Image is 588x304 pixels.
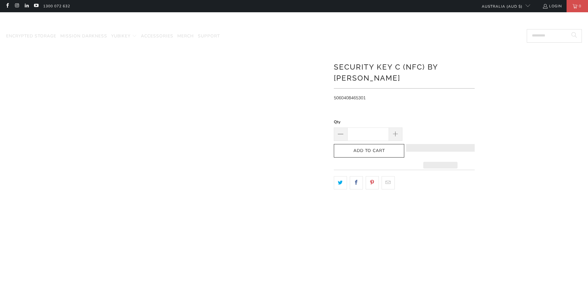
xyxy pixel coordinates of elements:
[334,60,475,84] h1: Security Key C (NFC) by [PERSON_NAME]
[366,176,379,189] a: Share this on Pinterest
[334,119,402,125] label: Qty
[6,29,220,44] nav: Translation missing: en.navigation.header.main_nav
[6,33,56,39] span: Encrypted Storage
[334,95,366,101] span: 5060408465301
[177,29,194,44] a: Merch
[350,176,363,189] a: Share this on Facebook
[24,4,29,9] a: Trust Panda Australia on LinkedIn
[33,4,39,9] a: Trust Panda Australia on YouTube
[334,144,404,158] button: Add to Cart
[14,4,19,9] a: Trust Panda Australia on Instagram
[334,176,347,189] a: Share this on Twitter
[5,4,10,9] a: Trust Panda Australia on Facebook
[6,29,56,44] a: Encrypted Storage
[527,29,582,43] input: Search...
[198,33,220,39] span: Support
[141,29,173,44] a: Accessories
[60,29,107,44] a: Mission Darkness
[43,3,70,9] a: 1300 072 632
[177,33,194,39] span: Merch
[542,3,562,9] a: Login
[340,148,398,154] span: Add to Cart
[567,29,582,43] button: Search
[263,15,326,28] img: Trust Panda Australia
[382,176,395,189] a: Email this to a friend
[198,29,220,44] a: Support
[60,33,107,39] span: Mission Darkness
[111,33,130,39] span: YubiKey
[141,33,173,39] span: Accessories
[111,29,137,44] summary: YubiKey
